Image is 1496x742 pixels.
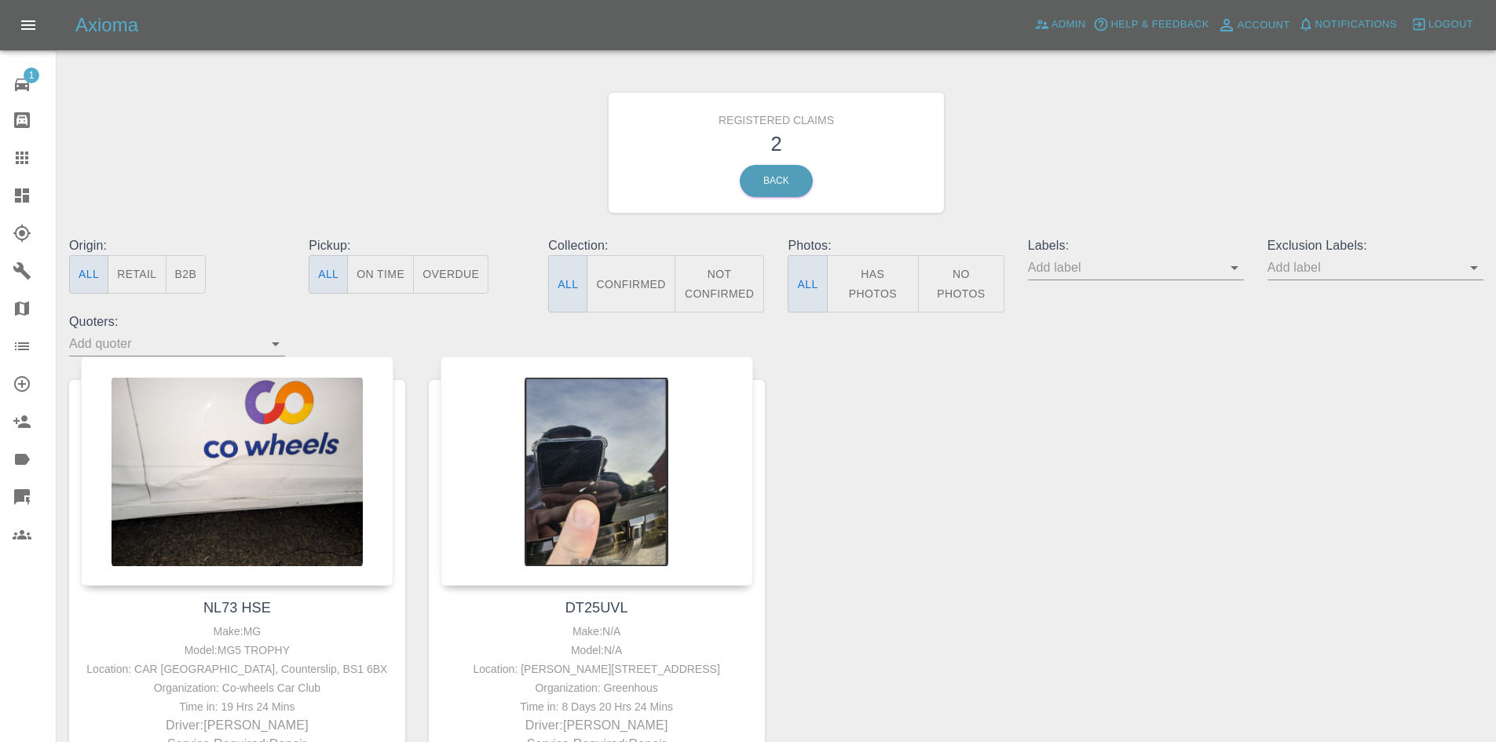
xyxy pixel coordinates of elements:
a: Back [740,165,813,197]
p: Quoters: [69,313,285,331]
span: Notifications [1315,16,1397,34]
div: Organization: Co-wheels Car Club [85,678,390,697]
button: Not Confirmed [675,255,765,313]
p: Driver: [PERSON_NAME] [85,716,390,735]
button: Open drawer [9,6,47,44]
a: Account [1213,13,1294,38]
span: 1 [24,68,39,83]
p: Driver: [PERSON_NAME] [444,716,749,735]
button: Overdue [413,255,488,294]
div: Make: N/A [444,622,749,641]
button: All [548,255,587,313]
button: All [309,255,348,294]
a: Admin [1030,13,1090,37]
button: Open [1224,257,1245,279]
button: Open [265,333,287,355]
p: Photos: [788,236,1004,255]
div: Time in: 19 Hrs 24 Mins [85,697,390,716]
p: Pickup: [309,236,525,255]
div: Location: CAR [GEOGRAPHIC_DATA], Counterslip, BS1 6BX [85,660,390,678]
button: B2B [166,255,207,294]
p: Collection: [548,236,764,255]
button: No Photos [918,255,1004,313]
a: NL73 HSE [203,600,271,616]
span: Logout [1428,16,1473,34]
p: Labels: [1028,236,1244,255]
h6: Registered Claims [620,104,933,129]
input: Add label [1028,255,1220,280]
button: Open [1463,257,1485,279]
div: Time in: 8 Days 20 Hrs 24 Mins [444,697,749,716]
button: Notifications [1294,13,1401,37]
div: Make: MG [85,622,390,641]
span: Account [1238,16,1290,35]
div: Location: [PERSON_NAME][STREET_ADDRESS] [444,660,749,678]
button: Logout [1407,13,1477,37]
button: Help & Feedback [1089,13,1213,37]
h5: Axioma [75,13,138,38]
div: Model: N/A [444,641,749,660]
button: All [788,255,827,313]
button: Confirmed [587,255,675,313]
h3: 2 [620,129,933,159]
button: Retail [108,255,166,294]
div: Model: MG5 TROPHY [85,641,390,660]
input: Add label [1267,255,1460,280]
button: Has Photos [827,255,920,313]
div: Organization: Greenhous [444,678,749,697]
span: Admin [1052,16,1086,34]
p: Origin: [69,236,285,255]
a: DT25UVL [565,600,628,616]
span: Help & Feedback [1110,16,1209,34]
button: All [69,255,108,294]
p: Exclusion Labels: [1267,236,1483,255]
button: On Time [347,255,414,294]
input: Add quoter [69,331,262,356]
